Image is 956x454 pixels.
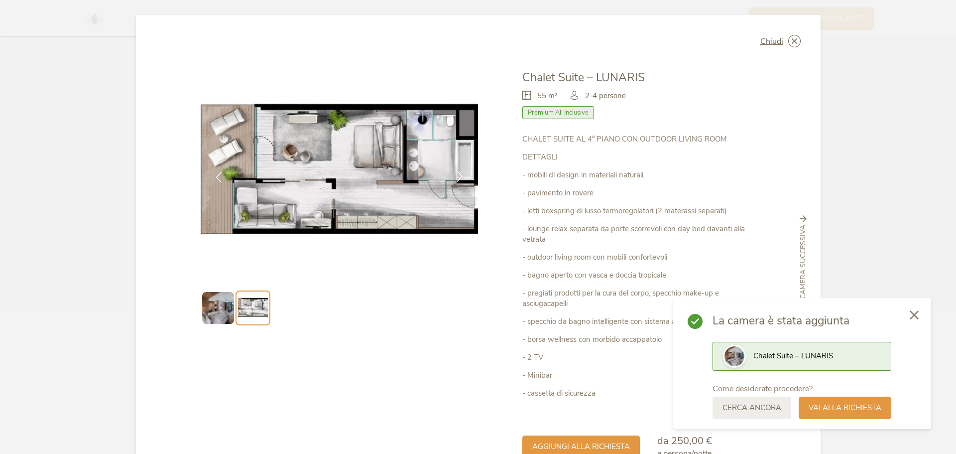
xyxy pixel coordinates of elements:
[522,224,755,245] p: - lounge relax separata da porte scorrevoli con day bed davanti alla vetrata
[522,206,755,216] p: - letti boxspring di lusso termoregolatori (2 materassi separati)
[202,292,234,324] img: Preview
[522,270,755,281] p: - bagno aperto con vasca e doccia tropicale
[809,403,881,413] span: Vai alla richiesta
[522,288,755,309] p: - pregiati prodotti per la cura del corpo, specchio make-up e asciugacapelli
[753,351,833,361] span: Chalet Suite – LUNARIS
[713,383,813,394] span: Come desiderate procedere?
[724,346,744,366] img: Preview
[522,170,755,180] p: - mobili di design in materiali naturali
[722,403,781,413] span: Cerca ancora
[713,313,891,329] span: La camera è stata aggiunta
[522,252,755,263] p: - outdoor living room con mobili confortevoli
[522,70,645,85] span: Chalet Suite – LUNARIS
[522,134,755,145] p: CHALET SUITE AL 4° PIANO CON OUTDOOR LIVING ROOM
[201,70,478,278] img: Chalet Suite – LUNARIS
[522,106,594,119] span: Premium All Inclusive
[760,37,783,45] span: Chiudi
[585,91,626,101] span: 2-4 persone
[537,91,558,101] span: 55 m²
[522,152,755,162] p: DETTAGLI
[238,293,268,323] img: Preview
[522,188,755,198] p: - pavimento in rovere
[798,225,808,299] span: Camera successiva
